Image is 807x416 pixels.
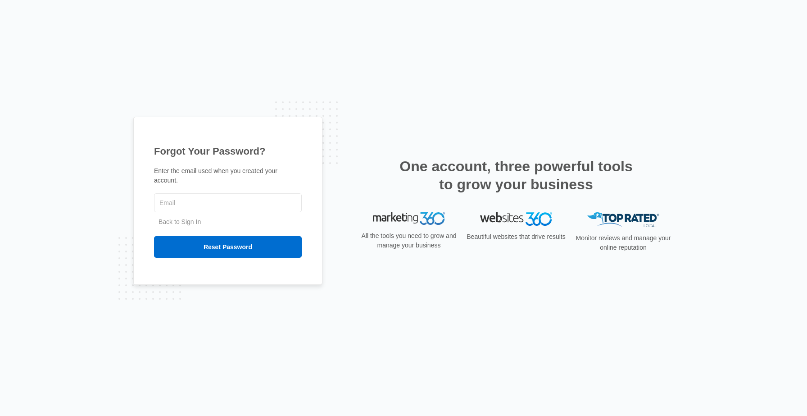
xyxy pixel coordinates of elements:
img: Websites 360 [480,212,552,225]
a: Back to Sign In [159,218,201,225]
img: Marketing 360 [373,212,445,225]
p: Monitor reviews and manage your online reputation [573,233,674,252]
h2: One account, three powerful tools to grow your business [397,157,635,193]
h1: Forgot Your Password? [154,144,302,159]
input: Email [154,193,302,212]
img: Top Rated Local [587,212,659,227]
p: All the tools you need to grow and manage your business [358,231,459,250]
input: Reset Password [154,236,302,258]
p: Beautiful websites that drive results [466,232,567,242]
p: Enter the email used when you created your account. [154,166,302,185]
